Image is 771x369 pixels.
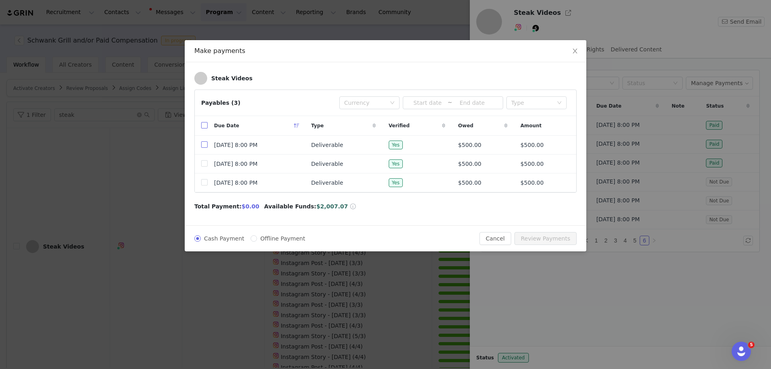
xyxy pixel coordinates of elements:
button: Review Payments [514,232,577,245]
span: Amount [520,122,542,129]
span: Due Date [214,122,239,129]
div: Type [511,99,553,107]
span: Available Funds: [264,202,316,211]
i: icon: down [557,100,562,106]
span: $500.00 [520,141,544,149]
article: Payables [194,90,577,193]
button: Close [564,40,586,63]
div: Payables (3) [201,99,241,107]
span: Yes [389,159,403,168]
button: Cancel [479,232,511,245]
span: $500.00 [520,179,544,187]
a: Steak Videos [194,72,253,85]
span: Offline Payment [257,235,308,242]
span: $0.00 [242,203,259,210]
span: Type [311,122,324,129]
span: $500.00 [458,160,481,168]
span: [DATE] 8:00 PM [214,141,257,149]
input: End date [452,98,492,107]
span: $500.00 [458,141,481,149]
div: Currency [344,99,386,107]
span: Cash Payment [201,235,247,242]
span: Verified [389,122,410,129]
span: $500.00 [520,160,544,168]
span: Yes [389,141,403,149]
span: $2,007.07 [316,203,348,210]
span: Yes [389,178,403,187]
span: Deliverable [311,141,343,149]
span: Deliverable [311,160,343,168]
div: Make payments [194,47,577,55]
iframe: Intercom live chat [732,342,751,361]
span: [DATE] 8:00 PM [214,160,257,168]
i: icon: down [390,100,395,106]
span: $500.00 [458,179,481,187]
span: [DATE] 8:00 PM [214,179,257,187]
i: icon: close [572,48,578,54]
div: Steak Videos [211,75,253,82]
input: Start date [408,98,447,107]
span: Deliverable [311,179,343,187]
span: Owed [458,122,473,129]
span: Total Payment: [194,202,242,211]
span: 5 [748,342,755,348]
